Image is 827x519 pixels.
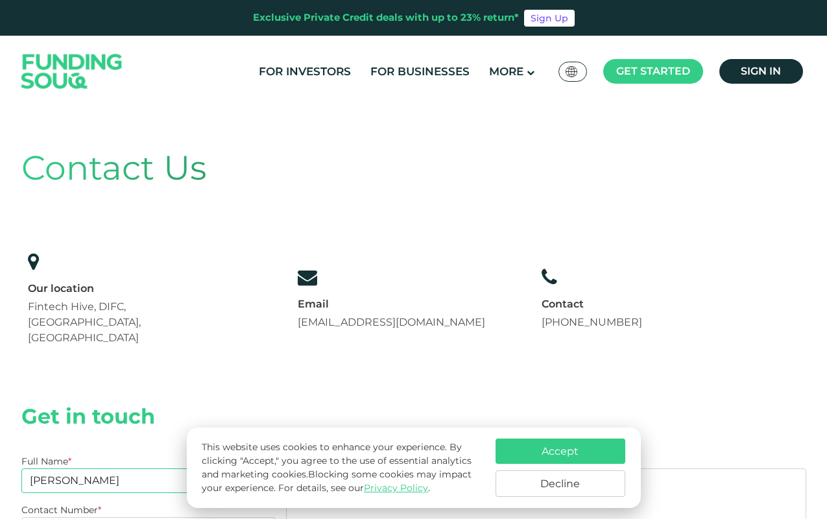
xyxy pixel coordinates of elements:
[741,65,781,77] span: Sign in
[202,441,482,495] p: This website uses cookies to enhance your experience. By clicking "Accept," you agree to the use ...
[21,455,71,467] label: Full Name
[278,482,430,494] span: For details, see our .
[28,300,141,344] span: Fintech Hive, DIFC, [GEOGRAPHIC_DATA], [GEOGRAPHIC_DATA]
[298,316,485,328] a: [EMAIL_ADDRESS][DOMAIN_NAME]
[298,297,485,311] div: Email
[21,504,101,516] label: Contact Number
[256,61,354,82] a: For Investors
[616,65,690,77] span: Get started
[542,297,642,311] div: Contact
[496,439,625,464] button: Accept
[8,39,136,104] img: Logo
[542,316,642,328] a: [PHONE_NUMBER]
[21,143,806,193] div: Contact Us
[21,404,806,429] h2: Get in touch
[364,482,428,494] a: Privacy Policy
[496,470,625,497] button: Decline
[489,65,523,78] span: More
[719,59,803,84] a: Sign in
[202,468,472,494] span: Blocking some cookies may impact your experience.
[253,10,519,25] div: Exclusive Private Credit deals with up to 23% return*
[524,10,575,27] a: Sign Up
[566,66,577,77] img: SA Flag
[367,61,473,82] a: For Businesses
[28,282,241,296] div: Our location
